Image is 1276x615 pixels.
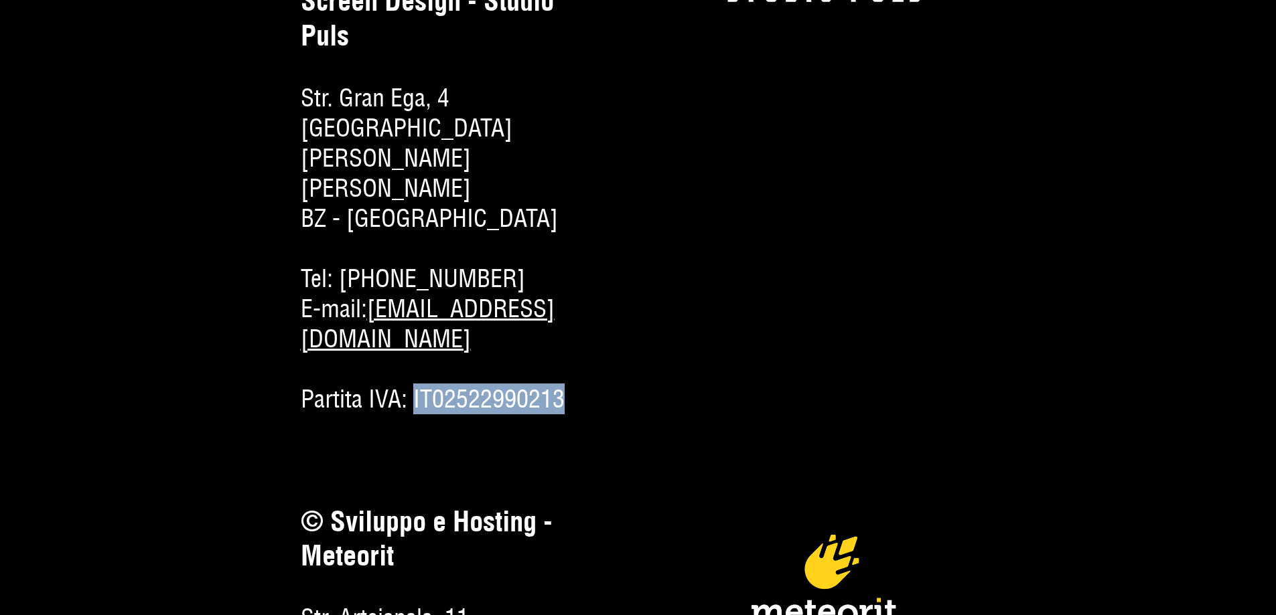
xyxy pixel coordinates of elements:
[301,383,565,414] span: Partita IVA: IT02522990213
[301,83,605,113] span: Str. Gran Ega, 4
[301,505,605,573] h3: © Sviluppo e Hosting - Meteorit
[301,203,605,234] span: BZ - [GEOGRAPHIC_DATA]
[301,113,605,203] span: [GEOGRAPHIC_DATA][PERSON_NAME][PERSON_NAME]
[301,264,605,294] span: Tel: [PHONE_NUMBER]
[301,293,555,354] a: [EMAIL_ADDRESS][DOMAIN_NAME]
[301,294,605,354] span: E-mail:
